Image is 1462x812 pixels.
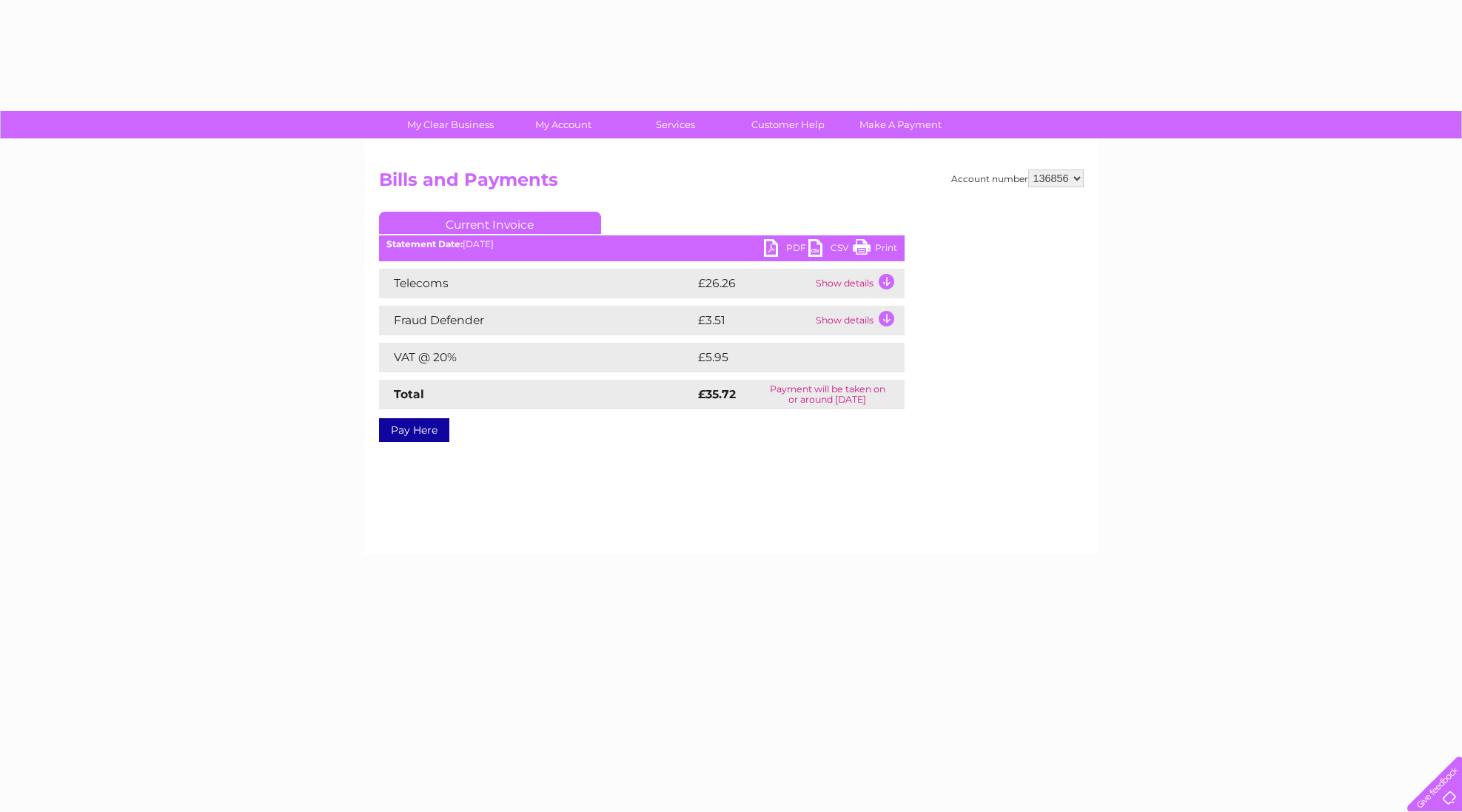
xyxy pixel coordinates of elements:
a: Customer Help [727,111,849,138]
b: Statement Date: [386,238,463,249]
a: PDF [764,239,808,261]
td: VAT @ 20% [379,343,694,372]
a: My Clear Business [389,111,512,138]
td: £5.95 [694,343,870,372]
h2: Bills and Payments [379,170,1084,198]
td: £26.26 [694,269,812,298]
a: Services [614,111,737,138]
td: £3.51 [694,306,812,335]
td: Fraud Defender [379,306,694,335]
td: Payment will be taken on or around [DATE] [751,380,905,409]
a: Current Invoice [379,212,601,234]
a: Pay Here [379,418,449,442]
a: My Account [502,111,624,138]
strong: £35.72 [698,387,736,401]
div: [DATE] [379,239,905,249]
div: Account number [951,170,1084,187]
a: CSV [808,239,853,261]
a: Make A Payment [839,111,962,138]
td: Show details [812,306,905,335]
td: Telecoms [379,269,694,298]
a: Print [853,239,897,261]
td: Show details [812,269,905,298]
strong: Total [394,387,424,401]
